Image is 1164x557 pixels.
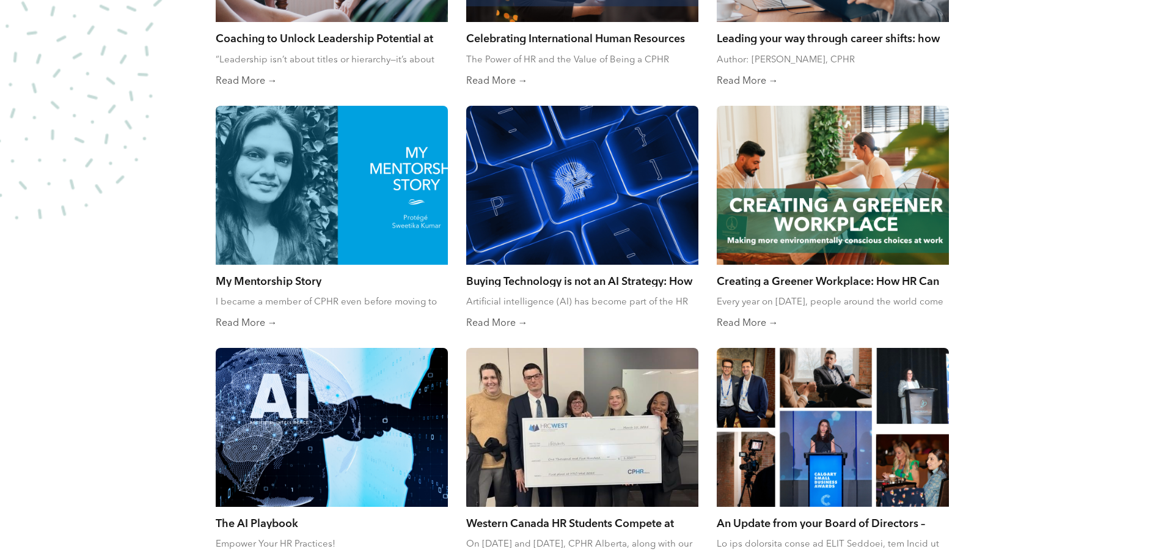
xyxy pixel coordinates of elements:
a: Read More → [466,317,698,330]
a: Read More → [717,75,949,87]
div: Every year on [DATE], people around the world come together to celebrate [DATE], a movement dedic... [717,296,949,308]
div: Lo ips dolorsita conse ad ELIT Seddoei, tem Incid ut Laboreetd magn aliquaeni ad minimve quisnost... [717,538,949,550]
a: Creating a Greener Workplace: How HR Can Lead the Way on [DATE] [717,274,949,287]
a: A person is pointing at a globe with the word ai on it. [216,348,448,507]
a: Buying Technology is not an AI Strategy: How to drive sustainable AI adoption in HR [466,274,698,287]
div: I became a member of CPHR even before moving to [GEOGRAPHIC_DATA] in [DATE]. It was my way of get... [216,296,448,308]
a: Western Canada HR Students Compete at HRC West Case Competition 2025 [466,516,698,529]
div: Artificial intelligence (AI) has become part of the HR vocabulary. No longer a future ambition, m... [466,296,698,308]
a: Coaching to Unlock Leadership Potential at Every Level [216,31,448,45]
div: On [DATE] and [DATE], CPHR Alberta, along with our partners at CPHR BC & Yukon, brought together ... [466,538,698,550]
div: The Power of HR and the Value of Being a CPHR [466,54,698,66]
div: Author: [PERSON_NAME], CPHR [717,54,949,66]
a: Read More → [466,75,698,87]
a: Celebrating International Human Resources Day [466,31,698,45]
a: Read More → [216,317,448,330]
div: Empower Your HR Practices! [216,538,448,550]
a: Leading your way through career shifts: how to stay successful changing an industry or even a pro... [717,31,949,45]
a: Read More → [216,75,448,87]
div: “Leadership isn’t about titles or hierarchy—it’s about influence, growth, and the ability to brin... [216,54,448,66]
a: My Mentorship Story [216,274,448,287]
a: The AI Playbook [216,516,448,529]
a: An Update from your Board of Directors – [DATE] [717,516,949,529]
a: Read More → [717,317,949,330]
